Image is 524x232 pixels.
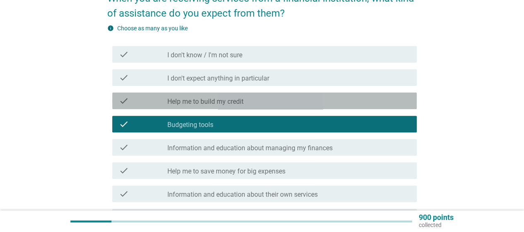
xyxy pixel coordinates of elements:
[119,142,129,152] i: check
[167,190,318,199] label: Information and education about their own services
[119,189,129,199] i: check
[167,144,333,152] label: Information and education about managing my finances
[167,51,242,59] label: I don't know / I'm not sure
[119,73,129,83] i: check
[117,25,188,32] label: Choose as many as you like
[119,119,129,129] i: check
[119,96,129,106] i: check
[167,98,244,106] label: Help me to build my credit
[119,166,129,176] i: check
[167,74,269,83] label: I don't expect anything in particular
[419,221,454,229] p: collected
[167,121,213,129] label: Budgeting tools
[167,167,285,176] label: Help me to save money for big expenses
[107,25,114,32] i: info
[119,49,129,59] i: check
[419,214,454,221] p: 900 points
